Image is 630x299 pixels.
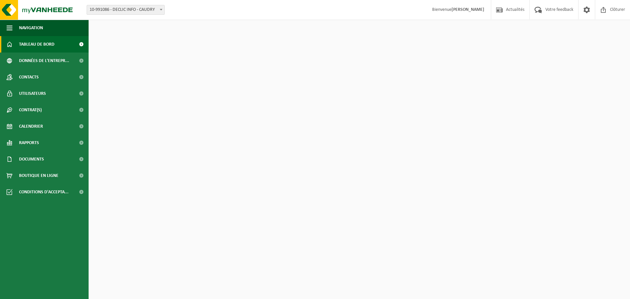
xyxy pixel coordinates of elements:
strong: [PERSON_NAME] [451,7,484,12]
span: Navigation [19,20,43,36]
span: Tableau de bord [19,36,54,53]
span: Rapports [19,135,39,151]
span: Utilisateurs [19,85,46,102]
span: Documents [19,151,44,167]
span: Contacts [19,69,39,85]
span: 10-991086 - DECLIC INFO - CAUDRY [87,5,164,14]
span: Données de l'entrepr... [19,53,69,69]
span: Boutique en ligne [19,167,58,184]
span: Calendrier [19,118,43,135]
span: Conditions d'accepta... [19,184,69,200]
span: 10-991086 - DECLIC INFO - CAUDRY [87,5,165,15]
span: Contrat(s) [19,102,42,118]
